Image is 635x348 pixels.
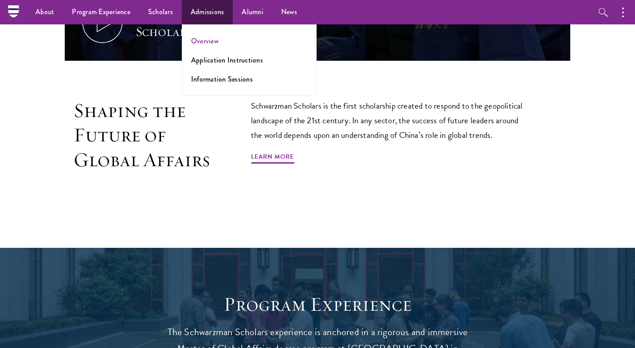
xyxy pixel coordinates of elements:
p: Schwarzman Scholars is the first scholarship created to respond to the geopolitical landscape of ... [251,98,530,142]
h1: Program Experience [158,292,477,317]
a: Overview [191,36,219,46]
a: Learn More [251,151,294,165]
a: Application Instructions [191,55,263,65]
h2: Shaping the Future of Global Affairs [74,98,211,172]
a: Information Sessions [191,74,253,84]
